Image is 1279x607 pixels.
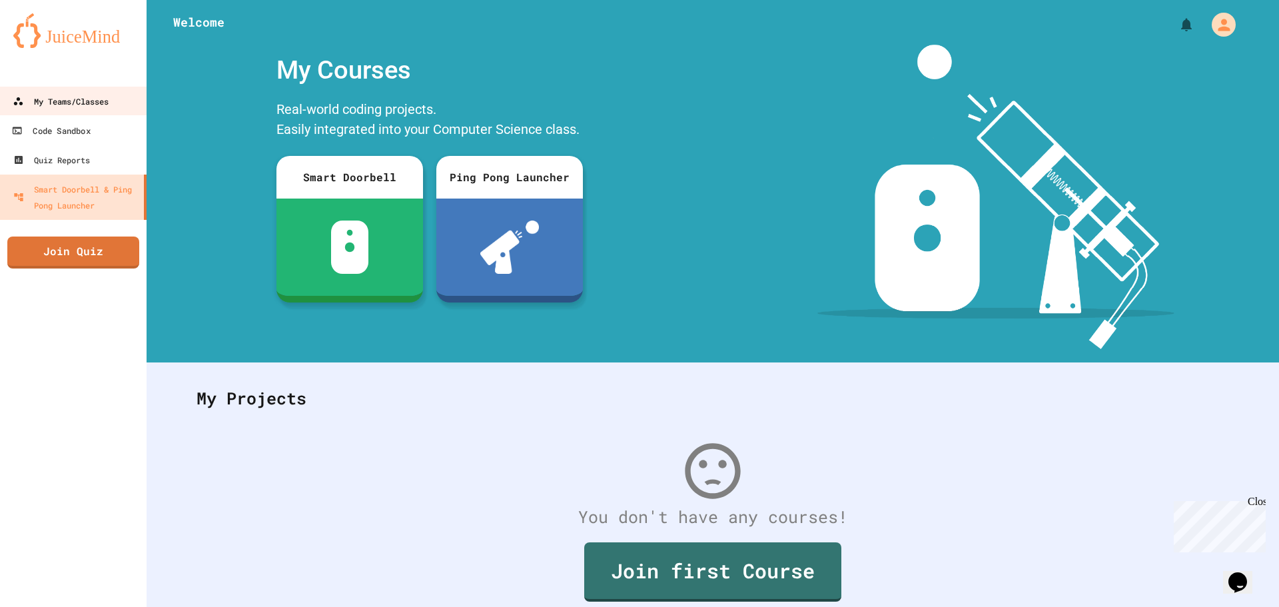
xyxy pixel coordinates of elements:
[5,5,92,85] div: Chat with us now!Close
[331,221,369,274] img: sdb-white.svg
[270,96,590,146] div: Real-world coding projects. Easily integrated into your Computer Science class.
[276,156,423,199] div: Smart Doorbell
[270,45,590,96] div: My Courses
[13,181,139,213] div: Smart Doorbell & Ping Pong Launcher
[817,45,1174,349] img: banner-image-my-projects.png
[7,237,139,269] a: Join Quiz
[1154,13,1198,36] div: My Notifications
[1168,496,1266,552] iframe: chat widget
[584,542,841,602] a: Join first Course
[1198,9,1239,40] div: My Account
[13,13,133,48] img: logo-orange.svg
[436,156,583,199] div: Ping Pong Launcher
[13,152,90,168] div: Quiz Reports
[480,221,540,274] img: ppl-with-ball.png
[1223,554,1266,594] iframe: chat widget
[13,93,109,109] div: My Teams/Classes
[183,504,1242,530] div: You don't have any courses!
[11,123,90,139] div: Code Sandbox
[183,372,1242,424] div: My Projects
